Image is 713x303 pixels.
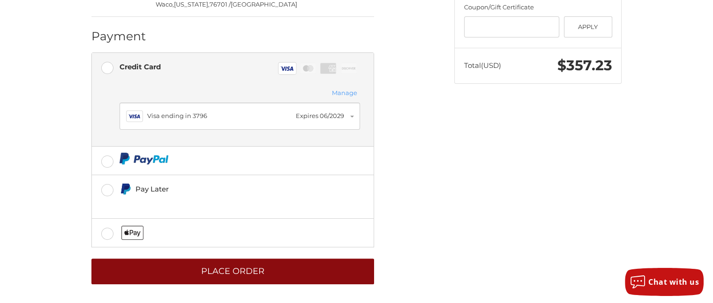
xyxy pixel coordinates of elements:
[564,16,612,37] button: Apply
[147,111,291,121] div: Visa ending in 3796
[120,59,161,74] div: Credit Card
[625,268,704,296] button: Chat with us
[120,153,169,164] img: PayPal icon
[120,199,310,207] iframe: PayPal Message 1
[91,29,146,44] h2: Payment
[231,0,297,8] span: [GEOGRAPHIC_DATA]
[120,183,131,195] img: Pay Later icon
[174,0,210,8] span: [US_STATE],
[464,61,501,70] span: Total (USD)
[464,16,560,37] input: Gift Certificate or Coupon Code
[135,181,309,197] div: Pay Later
[156,0,174,8] span: Waco,
[329,88,360,98] button: Manage
[557,57,612,74] span: $357.23
[464,3,612,12] div: Coupon/Gift Certificate
[648,277,699,287] span: Chat with us
[120,103,360,130] button: Visa ending in 3796Expires 06/2029
[121,226,143,240] img: Applepay icon
[91,259,374,284] button: Place Order
[296,111,344,121] div: Expires 06/2029
[210,0,231,8] span: 76701 /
